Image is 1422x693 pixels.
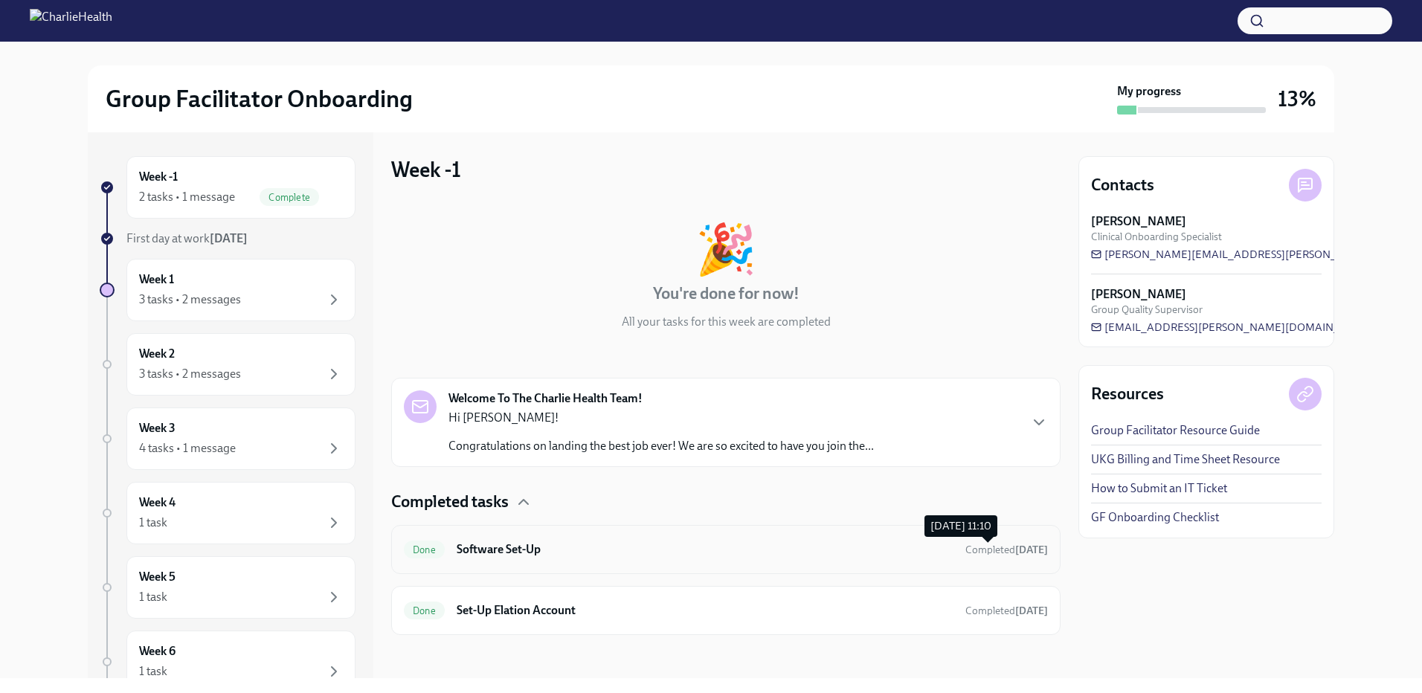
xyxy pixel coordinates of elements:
[622,314,831,330] p: All your tasks for this week are completed
[448,390,643,407] strong: Welcome To The Charlie Health Team!
[139,663,167,680] div: 1 task
[139,291,241,308] div: 3 tasks • 2 messages
[1278,86,1316,112] h3: 13%
[391,491,1061,513] div: Completed tasks
[1091,451,1280,468] a: UKG Billing and Time Sheet Resource
[457,541,953,558] h6: Software Set-Up
[139,440,236,457] div: 4 tasks • 1 message
[1091,174,1154,196] h4: Contacts
[100,482,355,544] a: Week 41 task
[139,346,175,362] h6: Week 2
[139,189,235,205] div: 2 tasks • 1 message
[404,538,1048,561] a: DoneSoftware Set-UpCompleted[DATE]
[965,544,1048,556] span: Completed
[139,515,167,531] div: 1 task
[210,231,248,245] strong: [DATE]
[404,605,445,616] span: Done
[695,225,756,274] div: 🎉
[260,192,319,203] span: Complete
[100,333,355,396] a: Week 23 tasks • 2 messages
[965,605,1048,617] span: Completed
[139,271,174,288] h6: Week 1
[1091,480,1227,497] a: How to Submit an IT Ticket
[1015,544,1048,556] strong: [DATE]
[404,544,445,555] span: Done
[139,569,176,585] h6: Week 5
[100,631,355,693] a: Week 61 task
[1015,605,1048,617] strong: [DATE]
[1091,422,1260,439] a: Group Facilitator Resource Guide
[139,643,176,660] h6: Week 6
[1091,509,1219,526] a: GF Onboarding Checklist
[139,366,241,382] div: 3 tasks • 2 messages
[126,231,248,245] span: First day at work
[1091,213,1186,230] strong: [PERSON_NAME]
[404,599,1048,622] a: DoneSet-Up Elation AccountCompleted[DATE]
[1091,383,1164,405] h4: Resources
[457,602,953,619] h6: Set-Up Elation Account
[100,231,355,247] a: First day at work[DATE]
[448,410,874,426] p: Hi [PERSON_NAME]!
[1091,230,1222,244] span: Clinical Onboarding Specialist
[30,9,112,33] img: CharlieHealth
[391,156,461,183] h3: Week -1
[391,491,509,513] h4: Completed tasks
[139,420,176,436] h6: Week 3
[100,407,355,470] a: Week 34 tasks • 1 message
[1091,286,1186,303] strong: [PERSON_NAME]
[1117,83,1181,100] strong: My progress
[100,156,355,219] a: Week -12 tasks • 1 messageComplete
[139,494,176,511] h6: Week 4
[653,283,800,305] h4: You're done for now!
[965,604,1048,618] span: August 27th, 2025 08:33
[100,259,355,321] a: Week 13 tasks • 2 messages
[100,556,355,619] a: Week 51 task
[1091,303,1203,317] span: Group Quality Supervisor
[1091,320,1375,335] a: [EMAIL_ADDRESS][PERSON_NAME][DOMAIN_NAME]
[106,84,413,114] h2: Group Facilitator Onboarding
[139,169,178,185] h6: Week -1
[139,589,167,605] div: 1 task
[448,438,874,454] p: Congratulations on landing the best job ever! We are so excited to have you join the...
